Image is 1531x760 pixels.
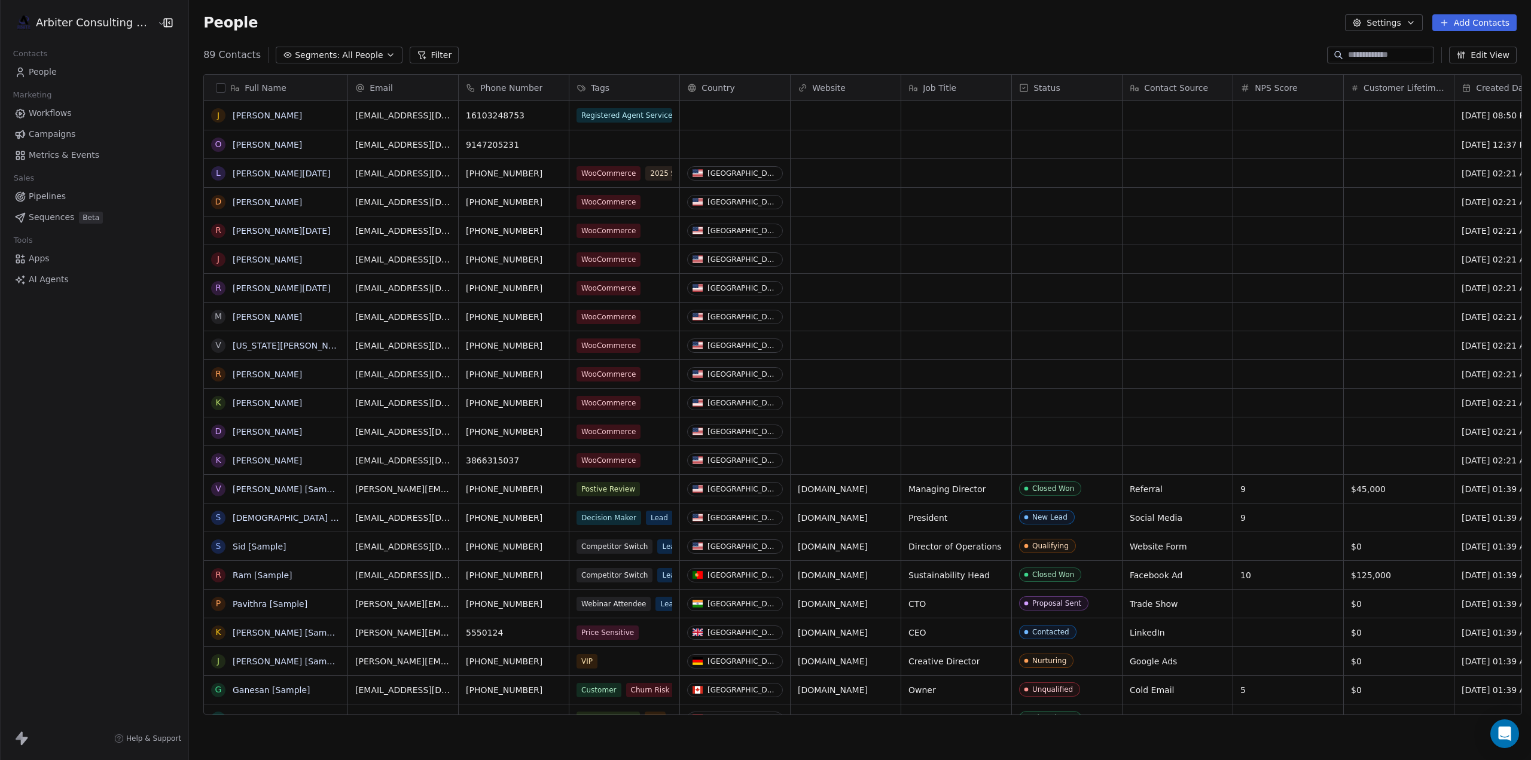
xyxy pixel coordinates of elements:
span: Website Form [1130,541,1225,553]
span: Social Media [1130,512,1225,524]
div: grid [204,101,348,715]
span: Webinar Attendee [577,597,651,611]
a: [PERSON_NAME][DATE] [233,169,331,178]
span: [EMAIL_ADDRESS][DOMAIN_NAME] [355,368,451,380]
button: Filter [410,47,459,63]
span: Customer [577,683,621,697]
div: Website [791,75,901,100]
div: R [215,569,221,581]
span: [PHONE_NUMBER] [466,684,562,696]
div: [GEOGRAPHIC_DATA] [707,456,777,465]
div: Phone Number [459,75,569,100]
div: R [215,282,221,294]
a: [PERSON_NAME] [233,255,302,264]
div: D [215,712,222,725]
div: Country [680,75,790,100]
span: Lead [656,597,683,611]
span: CTO [908,598,1004,610]
a: [DOMAIN_NAME] [798,570,868,580]
span: LinkedIn [1130,627,1225,639]
span: Sequences [29,211,74,224]
span: WooCommerce [577,453,641,468]
span: [EMAIL_ADDRESS][DOMAIN_NAME] [355,426,451,438]
span: All People [342,49,383,62]
span: Full Name [245,82,286,94]
span: AI Agents [29,273,69,286]
div: M [215,310,222,323]
span: Lead [658,568,685,582]
span: WooCommerce [577,281,641,295]
span: WooCommerce [577,166,641,181]
div: Closed Won [1032,484,1074,493]
span: [PHONE_NUMBER] [466,225,562,237]
span: [PHONE_NUMBER] [466,426,562,438]
a: [PERSON_NAME] [233,398,302,408]
div: R [215,224,221,237]
a: [DOMAIN_NAME] [798,714,868,724]
span: $0 [1351,655,1447,667]
span: Arbiter Consulting Group [36,15,154,30]
span: 9147205231 [466,139,562,151]
span: Website [812,82,846,94]
span: Metrics & Events [29,149,99,161]
span: WooCommerce [577,224,641,238]
span: Help & Support [126,734,181,743]
span: Beta [79,212,103,224]
div: V [215,339,221,352]
div: [GEOGRAPHIC_DATA] [707,657,777,666]
a: Dusty [Sample] [233,714,298,724]
a: Apps [10,249,179,268]
a: [PERSON_NAME] [233,456,302,465]
span: [PERSON_NAME][EMAIL_ADDRESS][DOMAIN_NAME] [355,627,451,639]
a: [PERSON_NAME] [233,370,302,379]
span: [PHONE_NUMBER] [466,254,562,265]
span: [PHONE_NUMBER] [466,196,562,208]
a: [DOMAIN_NAME] [798,542,868,551]
span: VIP [577,654,597,669]
div: Nurturing [1032,657,1066,665]
a: [PERSON_NAME] [Sample] [233,657,343,666]
span: [EMAIL_ADDRESS][DOMAIN_NAME] [355,254,451,265]
span: 5550124 [466,627,562,639]
span: [EMAIL_ADDRESS][DOMAIN_NAME] [355,311,451,323]
span: [PHONE_NUMBER] [466,167,562,179]
span: [EMAIL_ADDRESS][DOMAIN_NAME] [355,109,451,121]
span: 10 [1240,569,1336,581]
div: J [217,655,219,667]
span: Workflows [29,107,72,120]
span: Google Ads [1130,655,1225,667]
span: 9 [1240,512,1336,524]
span: Sustainability Head [908,569,1004,581]
span: [EMAIL_ADDRESS][DOMAIN_NAME] [355,196,451,208]
div: Status [1012,75,1122,100]
a: [DEMOGRAPHIC_DATA] [Sample] [233,513,368,523]
span: Decision Maker [577,511,641,525]
span: [EMAIL_ADDRESS][DOMAIN_NAME] [355,541,451,553]
div: Email [348,75,458,100]
a: Campaigns [10,124,179,144]
span: $0 [1351,684,1447,696]
div: K [216,454,221,466]
a: Help & Support [114,734,181,743]
a: AI Agents [10,270,179,289]
span: WooCommerce [577,195,641,209]
span: Lead [658,539,685,554]
span: Managing Director [908,483,1004,495]
span: [PHONE_NUMBER] [466,512,562,524]
span: $0 [1351,541,1447,553]
div: P [216,597,221,610]
a: [DOMAIN_NAME] [798,657,868,666]
span: 5 [1240,684,1336,696]
span: [EMAIL_ADDRESS][DOMAIN_NAME] [355,684,451,696]
a: Ram [Sample] [233,570,292,580]
a: Ganesan [Sample] [233,685,310,695]
span: Status [1033,82,1060,94]
span: [PHONE_NUMBER] [466,397,562,409]
div: [GEOGRAPHIC_DATA] [707,370,777,379]
span: [PHONE_NUMBER] [466,368,562,380]
a: [PERSON_NAME] [233,197,302,207]
span: [EMAIL_ADDRESS][DOMAIN_NAME] [355,512,451,524]
span: WooCommerce [577,396,641,410]
span: [PHONE_NUMBER] [466,340,562,352]
a: [US_STATE][PERSON_NAME] [233,341,350,350]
